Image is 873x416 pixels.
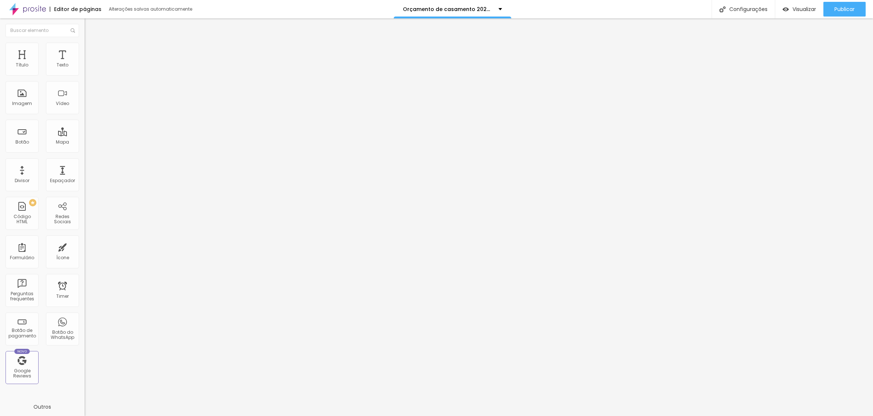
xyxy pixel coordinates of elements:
div: Código HTML [7,214,36,225]
div: Ícone [56,255,69,260]
div: Botão do WhatsApp [48,330,77,340]
div: Espaçador [50,178,75,183]
div: Botão de pagamento [7,328,36,339]
div: Botão [15,140,29,145]
div: Timer [56,294,69,299]
div: Imagem [12,101,32,106]
iframe: Editor [85,18,873,416]
div: Texto [57,62,68,68]
p: Orçamento de casamento 2026 - Sem Recepção [403,7,493,12]
div: Mapa [56,140,69,145]
div: Editor de páginas [50,7,101,12]
div: Novo [14,349,30,354]
img: Icone [719,6,726,12]
div: Divisor [15,178,29,183]
img: Icone [71,28,75,33]
img: view-1.svg [783,6,789,12]
input: Buscar elemento [6,24,79,37]
button: Visualizar [775,2,823,17]
span: Publicar [834,6,855,12]
div: Vídeo [56,101,69,106]
div: Perguntas frequentes [7,291,36,302]
span: Visualizar [793,6,816,12]
button: Publicar [823,2,866,17]
div: Google Reviews [7,368,36,379]
div: Título [16,62,28,68]
div: Redes Sociais [48,214,77,225]
div: Formulário [10,255,34,260]
div: Alterações salvas automaticamente [109,7,193,11]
